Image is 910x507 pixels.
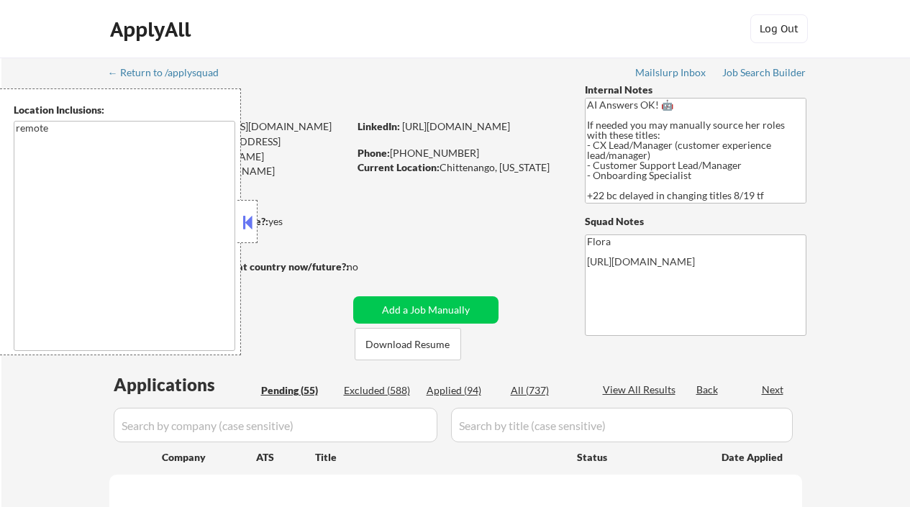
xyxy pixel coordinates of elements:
[108,67,232,81] a: ← Return to /applysquad
[347,260,388,274] div: no
[427,383,499,398] div: Applied (94)
[14,103,235,117] div: Location Inclusions:
[722,67,806,81] a: Job Search Builder
[511,383,583,398] div: All (737)
[696,383,719,397] div: Back
[585,214,806,229] div: Squad Notes
[750,14,808,43] button: Log Out
[577,444,701,470] div: Status
[402,120,510,132] a: [URL][DOMAIN_NAME]
[108,68,232,78] div: ← Return to /applysquad
[315,450,563,465] div: Title
[635,68,707,78] div: Mailslurp Inbox
[603,383,680,397] div: View All Results
[355,328,461,360] button: Download Resume
[585,83,806,97] div: Internal Notes
[114,408,437,442] input: Search by company (case sensitive)
[762,383,785,397] div: Next
[358,161,440,173] strong: Current Location:
[110,17,195,42] div: ApplyAll
[353,296,499,324] button: Add a Job Manually
[722,450,785,465] div: Date Applied
[162,450,256,465] div: Company
[261,383,333,398] div: Pending (55)
[256,450,315,465] div: ATS
[358,120,400,132] strong: LinkedIn:
[451,408,793,442] input: Search by title (case sensitive)
[344,383,416,398] div: Excluded (588)
[358,146,561,160] div: [PHONE_NUMBER]
[358,160,561,175] div: Chittenango, [US_STATE]
[635,67,707,81] a: Mailslurp Inbox
[114,376,256,393] div: Applications
[722,68,806,78] div: Job Search Builder
[358,147,390,159] strong: Phone:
